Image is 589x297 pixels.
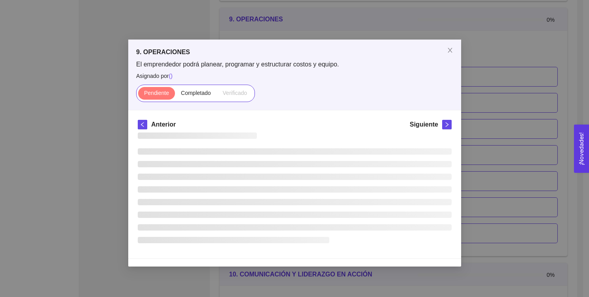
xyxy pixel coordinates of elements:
span: El emprendedor podrá planear, programar y estructurar costos y equipo. [136,60,453,69]
button: left [138,120,147,129]
h5: Anterior [151,120,176,129]
span: close [447,47,453,53]
button: Open Feedback Widget [574,125,589,173]
span: right [443,122,451,127]
span: Verificado [222,90,247,96]
span: Completado [181,90,211,96]
span: left [138,122,147,127]
span: Asignado por [136,72,453,80]
button: Close [439,40,461,62]
button: right [442,120,452,129]
span: ( ) [169,73,172,79]
h5: 9. OPERACIONES [136,47,453,57]
h5: Siguiente [409,120,438,129]
span: Pendiente [144,90,169,96]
